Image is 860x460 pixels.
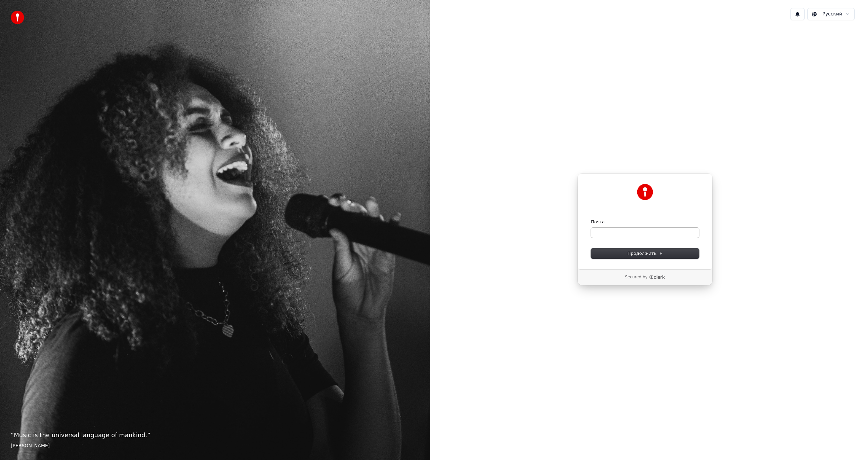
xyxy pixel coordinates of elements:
[637,184,653,200] img: Youka
[649,275,665,279] a: Clerk logo
[591,248,699,259] button: Продолжить
[628,250,663,257] span: Продолжить
[11,430,419,440] p: “ Music is the universal language of mankind. ”
[11,11,24,24] img: youka
[11,443,419,449] footer: [PERSON_NAME]
[625,275,647,280] p: Secured by
[591,219,605,225] label: Почта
